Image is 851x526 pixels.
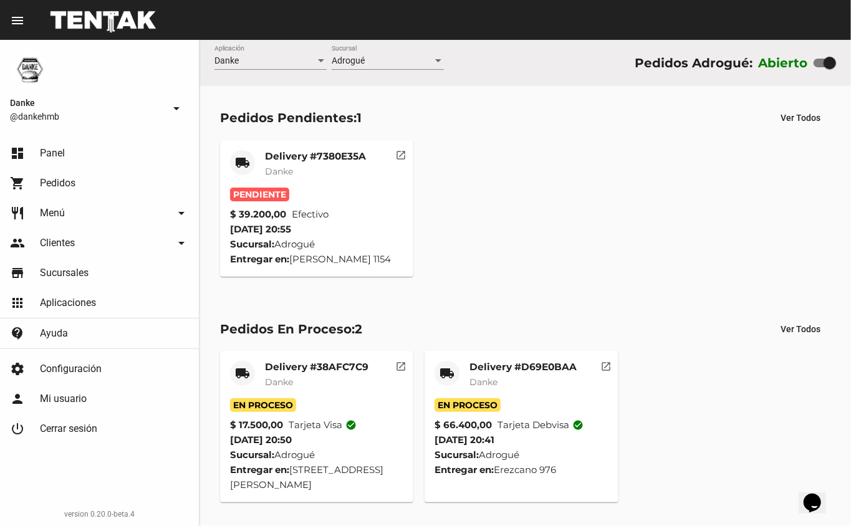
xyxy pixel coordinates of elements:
[230,223,291,235] span: [DATE] 20:55
[40,363,102,375] span: Configuración
[10,176,25,191] mat-icon: shopping_cart
[230,434,292,446] span: [DATE] 20:50
[469,361,577,373] mat-card-title: Delivery #D69E0BAA
[600,359,612,370] mat-icon: open_in_new
[10,265,25,280] mat-icon: store
[10,110,164,123] span: @dankehmb
[10,326,25,341] mat-icon: contact_support
[265,376,293,388] span: Danke
[435,462,608,477] div: Erezcano 976
[292,207,329,222] span: Efectivo
[265,166,293,177] span: Danke
[235,366,250,381] mat-icon: local_shipping
[355,322,362,337] span: 2
[265,150,366,163] mat-card-title: Delivery #7380E35A
[230,253,289,265] strong: Entregar en:
[435,418,492,433] strong: $ 66.400,00
[230,464,289,476] strong: Entregar en:
[230,418,283,433] strong: $ 17.500,00
[220,108,362,128] div: Pedidos Pendientes:
[220,319,362,339] div: Pedidos En Proceso:
[230,449,274,461] strong: Sucursal:
[230,462,404,492] div: [STREET_ADDRESS][PERSON_NAME]
[435,434,494,446] span: [DATE] 20:41
[40,297,96,309] span: Aplicaciones
[435,449,479,461] strong: Sucursal:
[230,238,274,250] strong: Sucursal:
[40,393,87,405] span: Mi usuario
[469,376,498,388] span: Danke
[758,53,808,73] label: Abierto
[435,464,494,476] strong: Entregar en:
[235,155,250,170] mat-icon: local_shipping
[230,252,404,267] div: [PERSON_NAME] 1154
[345,419,357,431] mat-icon: check_circle
[10,50,50,90] img: 1d4517d0-56da-456b-81f5-6111ccf01445.png
[40,423,97,435] span: Cerrar sesión
[214,55,239,65] span: Danke
[40,237,75,249] span: Clientes
[440,366,454,381] mat-icon: local_shipping
[289,418,357,433] span: Tarjeta visa
[230,447,404,462] div: Adrogué
[395,148,406,159] mat-icon: open_in_new
[799,476,839,514] iframe: chat widget
[230,188,289,201] span: Pendiente
[357,110,362,125] span: 1
[230,237,404,252] div: Adrogué
[10,13,25,28] mat-icon: menu
[435,447,608,462] div: Adrogué
[332,55,365,65] span: Adrogué
[10,95,164,110] span: Danke
[781,113,820,123] span: Ver Todos
[498,418,584,433] span: Tarjeta debvisa
[395,359,406,370] mat-icon: open_in_new
[572,419,584,431] mat-icon: check_circle
[10,295,25,310] mat-icon: apps
[635,53,752,73] div: Pedidos Adrogué:
[40,327,68,340] span: Ayuda
[435,398,501,412] span: En Proceso
[10,236,25,251] mat-icon: people
[10,391,25,406] mat-icon: person
[40,267,89,279] span: Sucursales
[265,361,368,373] mat-card-title: Delivery #38AFC7C9
[10,146,25,161] mat-icon: dashboard
[40,177,75,189] span: Pedidos
[174,236,189,251] mat-icon: arrow_drop_down
[40,207,65,219] span: Menú
[230,398,296,412] span: En Proceso
[771,318,830,340] button: Ver Todos
[169,101,184,116] mat-icon: arrow_drop_down
[10,361,25,376] mat-icon: settings
[10,508,189,520] div: version 0.20.0-beta.4
[40,147,65,160] span: Panel
[230,207,286,222] strong: $ 39.200,00
[771,107,830,129] button: Ver Todos
[174,206,189,221] mat-icon: arrow_drop_down
[10,421,25,436] mat-icon: power_settings_new
[10,206,25,221] mat-icon: restaurant
[781,324,820,334] span: Ver Todos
